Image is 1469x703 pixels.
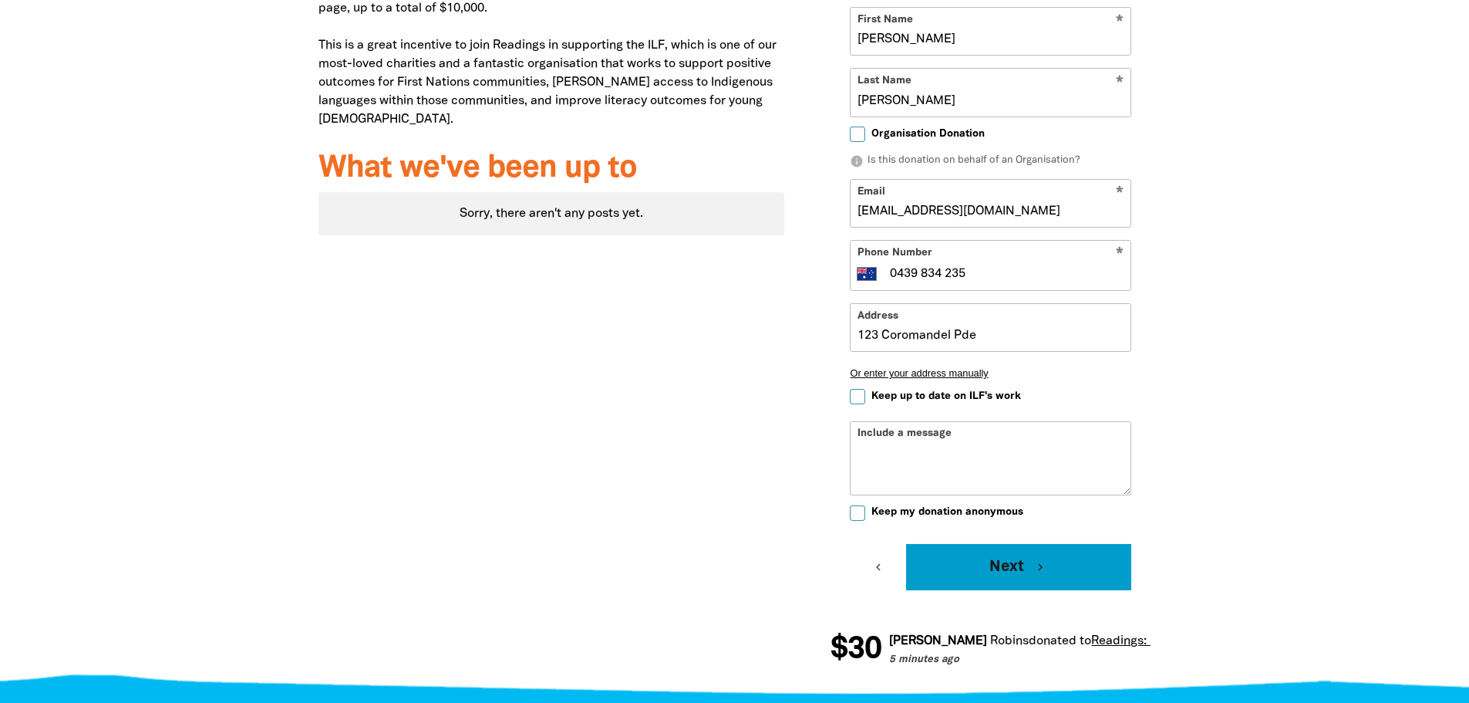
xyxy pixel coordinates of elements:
button: chevron_left [850,544,906,590]
div: Paginated content [318,192,785,235]
div: Donation stream [831,625,1151,674]
span: donated to [1029,636,1091,647]
input: Keep up to date on ILF's work [850,389,865,404]
input: Keep my donation anonymous [850,505,865,521]
i: Required [1116,247,1124,262]
i: info [850,154,864,168]
span: Keep up to date on ILF's work [871,389,1021,404]
button: Next chevron_right [906,544,1131,590]
button: Or enter your address manually [850,367,1131,379]
em: Robins [990,636,1029,647]
div: Sorry, there aren't any posts yet. [318,192,785,235]
h3: What we've been up to [318,152,785,186]
input: Organisation Donation [850,127,865,142]
span: $30 [831,634,881,665]
i: chevron_right [1033,560,1047,574]
p: 5 minutes ago [889,653,1278,668]
a: Readings: Match Campaign 2025 [1091,636,1278,647]
i: chevron_left [871,560,885,574]
span: Organisation Donation [871,127,985,141]
em: [PERSON_NAME] [889,636,987,647]
p: Is this donation on behalf of an Organisation? [850,154,1131,169]
span: Keep my donation anonymous [871,505,1023,519]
